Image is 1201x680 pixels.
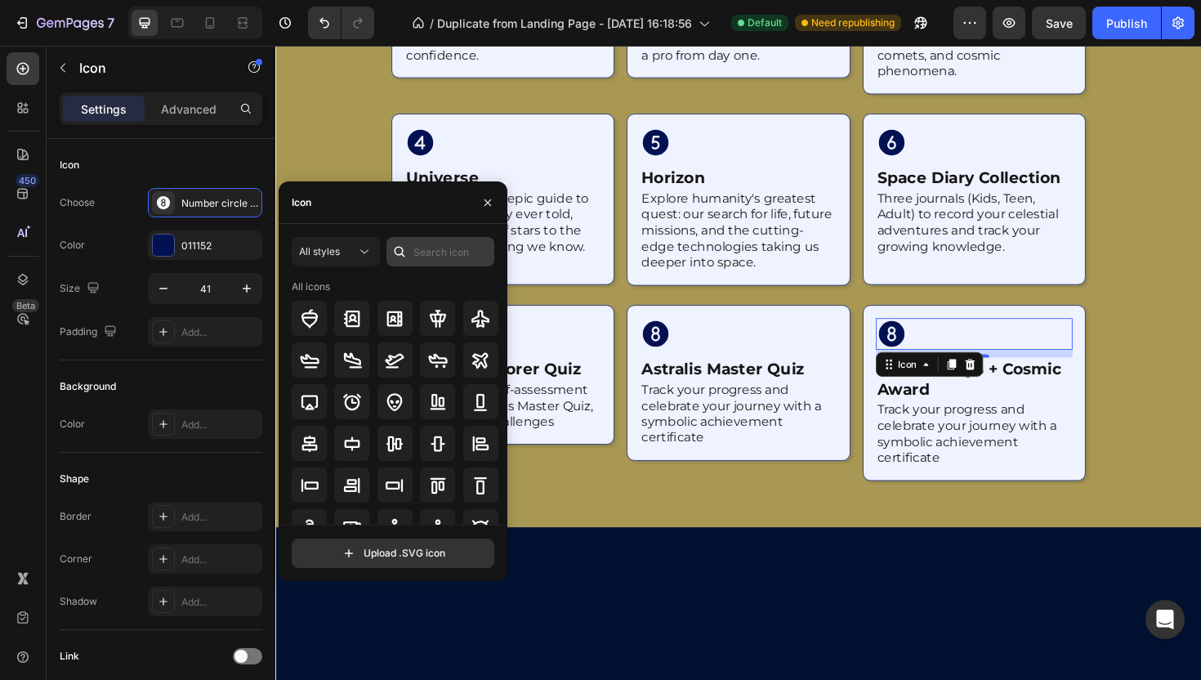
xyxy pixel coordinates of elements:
div: Shape [60,472,89,486]
button: All styles [292,237,380,266]
p: Settings [81,101,127,118]
p: Track your progress and celebrate your journey with a symbolic achievement certificate [637,378,842,445]
p: Track your progress and celebrate your journey with a symbolic achievement certificate [387,356,592,424]
div: Border [60,509,92,524]
h2: Rich Text Editor. Editing area: main [386,330,594,355]
span: Need republishing [811,16,895,30]
h2: astralis explorer quiz [136,330,345,355]
div: Link [60,649,79,664]
div: 011152 [181,239,258,253]
div: Beta [12,299,39,312]
div: Color [60,417,85,432]
span: All styles [299,245,340,257]
input: Search icon [386,237,494,266]
button: Save [1032,7,1086,39]
p: Explore humanity's greatest quest: our search for life, future missions, and the cutting-edge tec... [387,154,592,239]
span: Duplicate from Landing Page - [DATE] 16:18:56 [437,15,692,32]
div: Add... [181,418,258,432]
div: Add... [181,510,258,525]
div: Choose [60,195,95,210]
div: Size [60,278,103,300]
div: Undo/Redo [308,7,374,39]
button: 7 [7,7,122,39]
span: Save [1046,16,1073,30]
h2: answer keys + cosmic award [636,330,844,376]
iframe: Design area [275,46,1201,680]
div: Background [60,379,116,394]
p: 80 engaging self-assessment questions Astralis Master Quiz, 75 advanced challenges [138,356,343,407]
h2: space diary collection [636,127,844,152]
p: Three journals (Kids, Teen, Adult) to record your celestial adventures and track your growing kno... [637,154,842,221]
div: All icons [292,280,330,294]
div: Number circle eight filled [181,196,258,211]
div: Shadow [60,594,97,609]
div: Color [60,238,85,253]
span: / [430,15,434,32]
p: Icon [79,58,218,78]
div: Upload .SVG icon [341,545,445,561]
p: Astralis Master Quiz [387,332,592,353]
p: 7 [107,13,114,33]
div: Padding [60,321,120,343]
button: Publish [1092,7,1161,39]
p: Advanced [161,101,217,118]
div: Add... [181,552,258,567]
h2: horizon [386,127,594,152]
div: Corner [60,552,92,566]
button: Upload .SVG icon [292,539,494,568]
div: Add... [181,325,258,340]
div: Icon [60,158,79,172]
div: Add... [181,595,258,610]
div: Publish [1106,15,1147,32]
div: 450 [16,174,39,187]
span: Default [748,16,782,30]
div: Open Intercom Messenger [1145,600,1185,639]
div: Icon [292,195,311,210]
